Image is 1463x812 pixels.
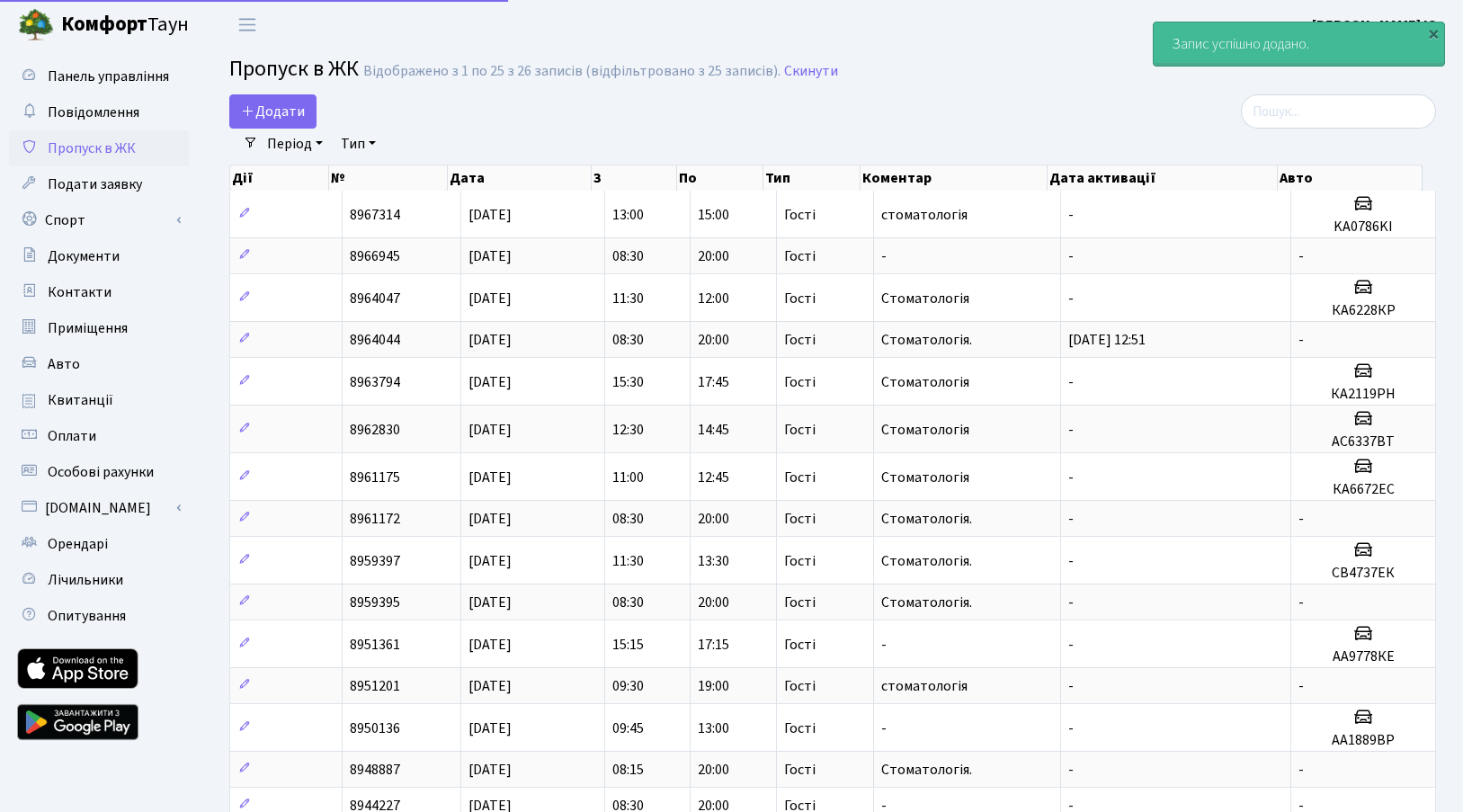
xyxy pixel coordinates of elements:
span: - [1298,593,1304,612]
th: № [329,165,447,191]
span: [DATE] [468,635,512,655]
span: 15:30 [612,372,644,392]
span: - [1298,509,1304,529]
h5: КА2119РН [1298,386,1428,403]
span: Таун [61,10,189,40]
span: Гості [784,375,816,389]
span: Опитування [48,606,126,626]
span: 11:30 [612,551,644,571]
span: 8966945 [350,246,400,266]
div: Запис успішно додано. [1154,22,1444,66]
span: Повідомлення [48,103,139,122]
span: Стоматологія. [881,551,972,571]
span: 12:00 [698,289,729,308]
a: Контакти [9,274,189,310]
span: Особові рахунки [48,462,154,482]
span: 8967314 [350,205,400,225]
span: 8964044 [350,330,400,350]
span: Гості [784,333,816,347]
a: Документи [9,238,189,274]
span: Орендарі [48,534,108,554]
span: 8962830 [350,420,400,440]
a: Скинути [784,63,838,80]
a: Оплати [9,418,189,454]
span: 8948887 [350,760,400,780]
span: 15:00 [698,205,729,225]
th: Дії [230,165,329,191]
span: [DATE] [468,468,512,487]
span: Гості [784,595,816,610]
span: - [1298,246,1304,266]
span: 08:30 [612,509,644,529]
span: Документи [48,246,120,266]
div: Відображено з 1 по 25 з 26 записів (відфільтровано з 25 записів). [363,63,781,80]
span: Гості [784,423,816,437]
span: 08:15 [612,760,644,780]
span: - [1068,420,1074,440]
span: 13:30 [698,551,729,571]
a: Опитування [9,598,189,634]
span: 08:30 [612,330,644,350]
span: 11:00 [612,468,644,487]
span: 13:00 [612,205,644,225]
button: Переключити навігацію [225,10,270,40]
span: 8959397 [350,551,400,571]
span: Стоматологія [881,289,969,308]
a: [DOMAIN_NAME] [9,490,189,526]
span: Квитанції [48,390,113,410]
span: 19:00 [698,676,729,696]
a: Особові рахунки [9,454,189,490]
a: Подати заявку [9,166,189,202]
span: [DATE] 12:51 [1068,330,1146,350]
span: - [1068,246,1074,266]
span: Гості [784,721,816,736]
span: - [1298,676,1304,696]
span: 20:00 [698,593,729,612]
a: Лічильники [9,562,189,598]
span: 08:30 [612,593,644,612]
span: [DATE] [468,246,512,266]
span: Гості [784,638,816,652]
span: Стоматологія [881,372,969,392]
span: Гості [784,470,816,485]
span: [DATE] [468,718,512,738]
a: Спорт [9,202,189,238]
span: Оплати [48,426,96,446]
b: [PERSON_NAME] Ю. [1312,15,1441,35]
span: Панель управління [48,67,169,86]
span: Приміщення [48,318,128,338]
span: Авто [48,354,80,374]
span: [DATE] [468,509,512,529]
a: Квитанції [9,382,189,418]
span: 8964047 [350,289,400,308]
span: 14:45 [698,420,729,440]
span: стоматологія [881,676,968,696]
span: - [881,635,887,655]
input: Пошук... [1241,94,1436,129]
span: 20:00 [698,509,729,529]
span: 8959395 [350,593,400,612]
a: Приміщення [9,310,189,346]
span: Лічильники [48,570,123,590]
span: [DATE] [468,676,512,696]
span: 8961172 [350,509,400,529]
span: 13:00 [698,718,729,738]
span: 09:45 [612,718,644,738]
h5: АА1889ВР [1298,732,1428,749]
a: Період [260,129,330,159]
span: Стоматологія [881,468,969,487]
span: Стоматологія [881,420,969,440]
h5: КА6672ЕС [1298,481,1428,498]
span: - [881,246,887,266]
a: Додати [229,94,317,129]
span: 12:30 [612,420,644,440]
span: Гості [784,208,816,222]
span: 09:30 [612,676,644,696]
span: Гості [784,249,816,263]
h5: КА6228КР [1298,302,1428,319]
span: [DATE] [468,760,512,780]
span: 20:00 [698,760,729,780]
span: 15:15 [612,635,644,655]
h5: АС6337ВТ [1298,433,1428,451]
span: - [1068,593,1074,612]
